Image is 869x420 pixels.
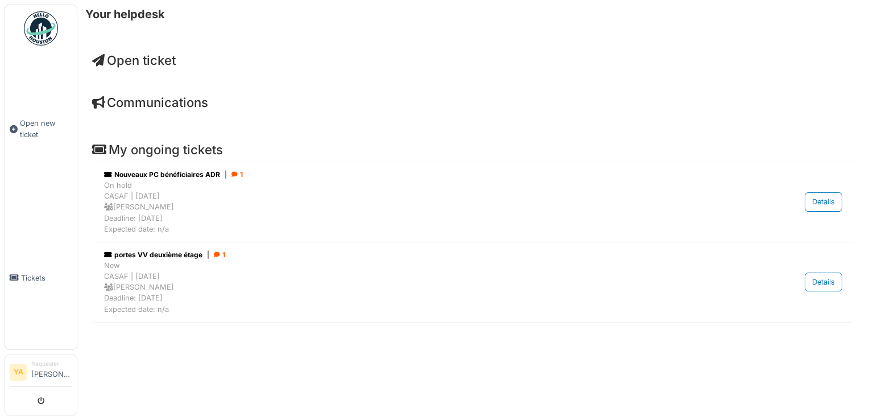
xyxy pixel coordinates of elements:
div: Requester [31,360,72,368]
a: Open new ticket [5,52,77,206]
a: Open ticket [92,53,176,68]
div: portes VV deuxième étage [104,250,725,260]
h4: Communications [92,95,854,110]
a: Nouveaux PC bénéficiaires ADR| 1 On holdCASAF | [DATE] [PERSON_NAME]Deadline: [DATE]Expected date... [101,167,845,237]
span: | [225,170,227,180]
span: | [207,250,209,260]
div: Nouveaux PC bénéficiaires ADR [104,170,725,180]
li: [PERSON_NAME] [31,360,72,384]
a: portes VV deuxième étage| 1 NewCASAF | [DATE] [PERSON_NAME]Deadline: [DATE]Expected date: n/a Det... [101,247,845,318]
h4: My ongoing tickets [92,142,854,157]
h6: Your helpdesk [85,7,165,21]
div: 1 [231,170,243,180]
div: Details [805,192,842,211]
div: 1 [214,250,225,260]
li: YA [10,364,27,381]
img: Badge_color-CXgf-gQk.svg [24,11,58,46]
span: Tickets [21,273,72,283]
div: New CASAF | [DATE] [PERSON_NAME] Deadline: [DATE] Expected date: n/a [104,260,725,315]
div: Details [805,273,842,291]
a: YA Requester[PERSON_NAME] [10,360,72,387]
span: Open new ticket [20,118,72,139]
a: Tickets [5,206,77,349]
div: On hold CASAF | [DATE] [PERSON_NAME] Deadline: [DATE] Expected date: n/a [104,180,725,234]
